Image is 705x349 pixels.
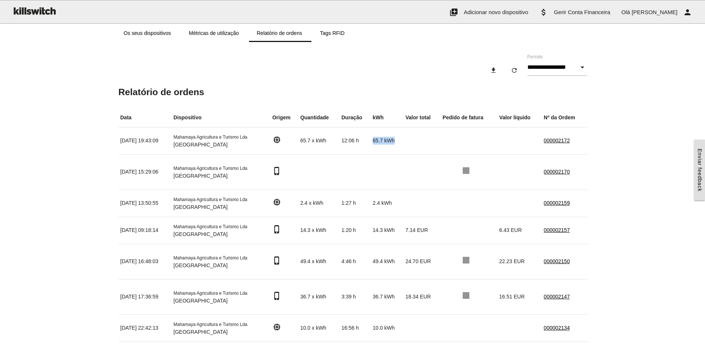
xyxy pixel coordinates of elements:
[119,314,172,342] td: [DATE] 22:42:13
[272,323,281,332] i: memory
[272,198,281,207] i: memory
[404,279,441,314] td: 18.34 EUR
[490,64,497,77] i: download
[119,279,172,314] td: [DATE] 17:36:59
[115,24,180,42] a: Os seus dispositivos
[271,108,298,127] th: Origem
[119,108,172,127] th: Data
[272,135,281,144] i: memory
[544,200,570,206] a: 000002159
[298,217,340,244] td: 14.3 x kWh
[527,54,543,60] label: Período
[505,64,524,77] button: refresh
[340,190,371,217] td: 1:27 h
[340,217,371,244] td: 1:20 h
[172,108,271,127] th: Dispositivo
[497,244,542,279] td: 22.23 EUR
[248,24,311,42] a: Relatório de ordens
[544,138,570,143] a: 000002172
[174,224,248,229] span: Mahamaya Agricultura e Turismo Lda
[544,325,570,331] a: 000002134
[174,322,248,327] span: Mahamaya Agricultura e Turismo Lda
[544,258,570,264] a: 000002150
[11,0,57,21] img: ks-logo-black-160-b.png
[174,255,248,261] span: Mahamaya Agricultura e Turismo Lda
[298,127,340,154] td: 65.7 x kWh
[371,190,404,217] td: 2.4 kWh
[119,154,172,190] td: [DATE] 15:29:06
[174,291,248,296] span: Mahamaya Agricultura e Turismo Lda
[340,314,371,342] td: 16:56 h
[449,0,458,24] i: add_to_photos
[174,204,228,210] span: [GEOGRAPHIC_DATA]
[371,217,404,244] td: 14.3 kWh
[371,127,404,154] td: 65.7 kWh
[272,167,281,175] i: phone_iphone
[119,127,172,154] td: [DATE] 19:43:09
[371,244,404,279] td: 49.4 kWh
[119,190,172,217] td: [DATE] 13:50:55
[464,9,528,15] span: Adicionar novo dispositivo
[371,108,404,127] th: kWh
[340,279,371,314] td: 3:39 h
[298,314,340,342] td: 10.0 x kWh
[174,231,228,237] span: [GEOGRAPHIC_DATA]
[298,244,340,279] td: 49.4 x kWh
[621,9,630,15] span: Olá
[298,108,340,127] th: Quantidade
[174,142,228,148] span: [GEOGRAPHIC_DATA]
[340,127,371,154] td: 12:06 h
[174,329,228,335] span: [GEOGRAPHIC_DATA]
[404,244,441,279] td: 24.70 EUR
[497,279,542,314] td: 16.51 EUR
[544,294,570,300] a: 000002147
[340,244,371,279] td: 4:46 h
[544,169,570,175] a: 000002170
[272,225,281,234] i: phone_iphone
[404,108,441,127] th: Valor total
[174,262,228,268] span: [GEOGRAPHIC_DATA]
[683,0,692,24] i: person
[298,279,340,314] td: 36.7 x kWh
[371,279,404,314] td: 36.7 kWh
[174,166,248,171] span: Mahamaya Agricultura e Turismo Lda
[484,64,503,77] button: download
[298,190,340,217] td: 2.4 x kWh
[174,298,228,304] span: [GEOGRAPHIC_DATA]
[340,108,371,127] th: Duração
[119,87,587,97] h5: Relatório de ordens
[119,244,172,279] td: [DATE] 16:48:03
[174,135,248,140] span: Mahamaya Agricultura e Turismo Lda
[404,217,441,244] td: 7.14 EUR
[174,197,248,202] span: Mahamaya Agricultura e Turismo Lda
[272,256,281,265] i: phone_iphone
[511,64,518,77] i: refresh
[554,9,610,15] span: Gerir Conta Financeira
[632,9,677,15] span: [PERSON_NAME]
[694,140,705,200] a: Enviar feedback
[272,291,281,300] i: phone_iphone
[311,24,353,42] a: Tags RFID
[174,173,228,179] span: [GEOGRAPHIC_DATA]
[497,217,542,244] td: 6.43 EUR
[119,217,172,244] td: [DATE] 09:18:14
[539,0,548,24] i: attach_money
[544,227,570,233] a: 000002157
[180,24,248,42] a: Métricas de utilização
[497,108,542,127] th: Valor líquido
[441,108,497,127] th: Pedido de fatura
[542,108,586,127] th: Nº da Ordem
[371,314,404,342] td: 10.0 kWh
